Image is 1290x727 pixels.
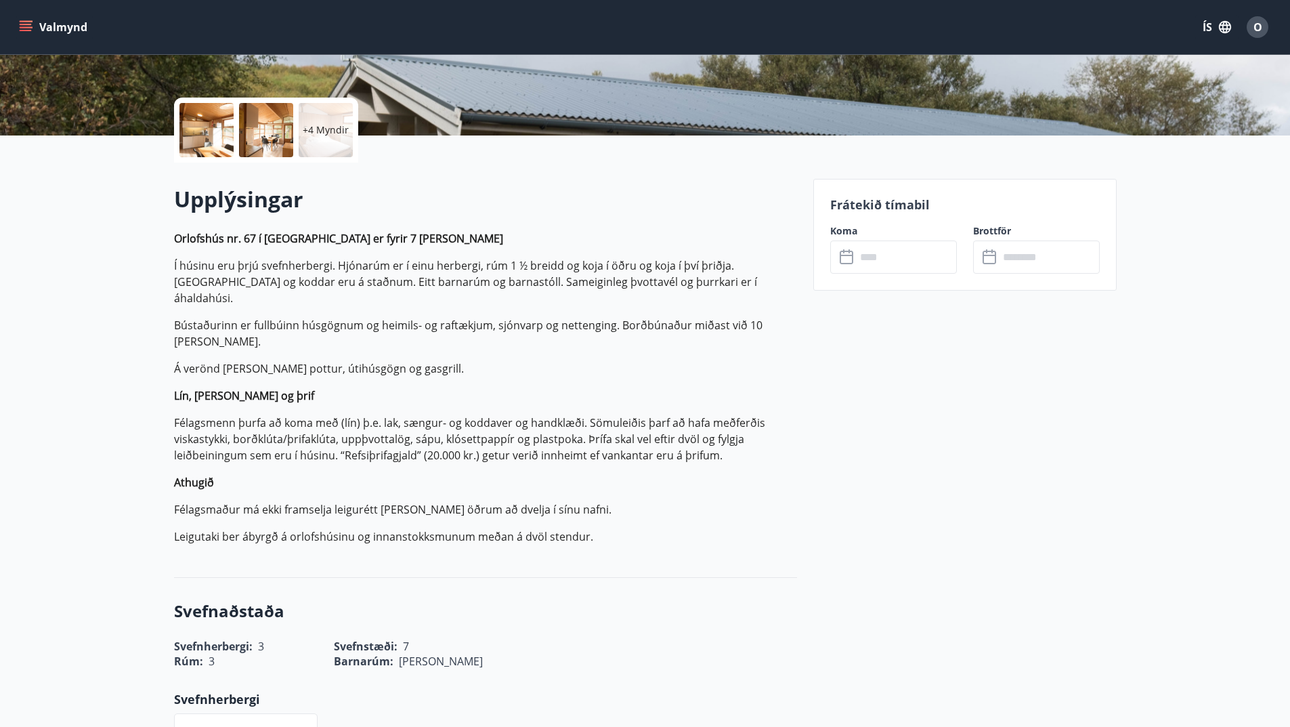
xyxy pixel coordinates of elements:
strong: Athugið [174,475,214,490]
p: Bústaðurinn er fullbúinn húsgögnum og heimils- og raftækjum, sjónvarp og nettenging. Borðbúnaður ... [174,317,797,350]
p: Félagsmaður má ekki framselja leigurétt [PERSON_NAME] öðrum að dvelja í sínu nafni. [174,501,797,518]
p: Félagsmenn þurfa að koma með (lín) þ.e. lak, sængur- og koddaver og handklæði. Sömuleiðis þarf að... [174,415,797,463]
h3: Svefnaðstaða [174,600,797,623]
button: ÍS [1195,15,1239,39]
h2: Upplýsingar [174,184,797,214]
p: Á verönd [PERSON_NAME] pottur, útihúsgögn og gasgrill. [174,360,797,377]
button: menu [16,15,93,39]
span: O [1253,20,1262,35]
strong: Orlofshús nr. 67 í [GEOGRAPHIC_DATA] er fyrir 7 [PERSON_NAME] [174,231,503,246]
label: Brottför [973,224,1100,238]
span: Rúm : [174,654,203,669]
p: Leigutaki ber ábyrgð á orlofshúsinu og innanstokksmunum meðan á dvöl stendur. [174,528,797,545]
label: Koma [830,224,957,238]
p: +4 Myndir [303,123,349,137]
p: Frátekið tímabil [830,196,1100,213]
span: Barnarúm : [334,654,393,669]
strong: Lín, [PERSON_NAME] og þrif [174,388,314,403]
p: Í húsinu eru þrjú svefnherbergi. Hjónarúm er í einu herbergi, rúm 1 ½ breidd og koja í öðru og ko... [174,257,797,306]
p: Svefnherbergi [174,690,797,708]
button: O [1241,11,1274,43]
span: [PERSON_NAME] [399,654,483,669]
span: 3 [209,654,215,669]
